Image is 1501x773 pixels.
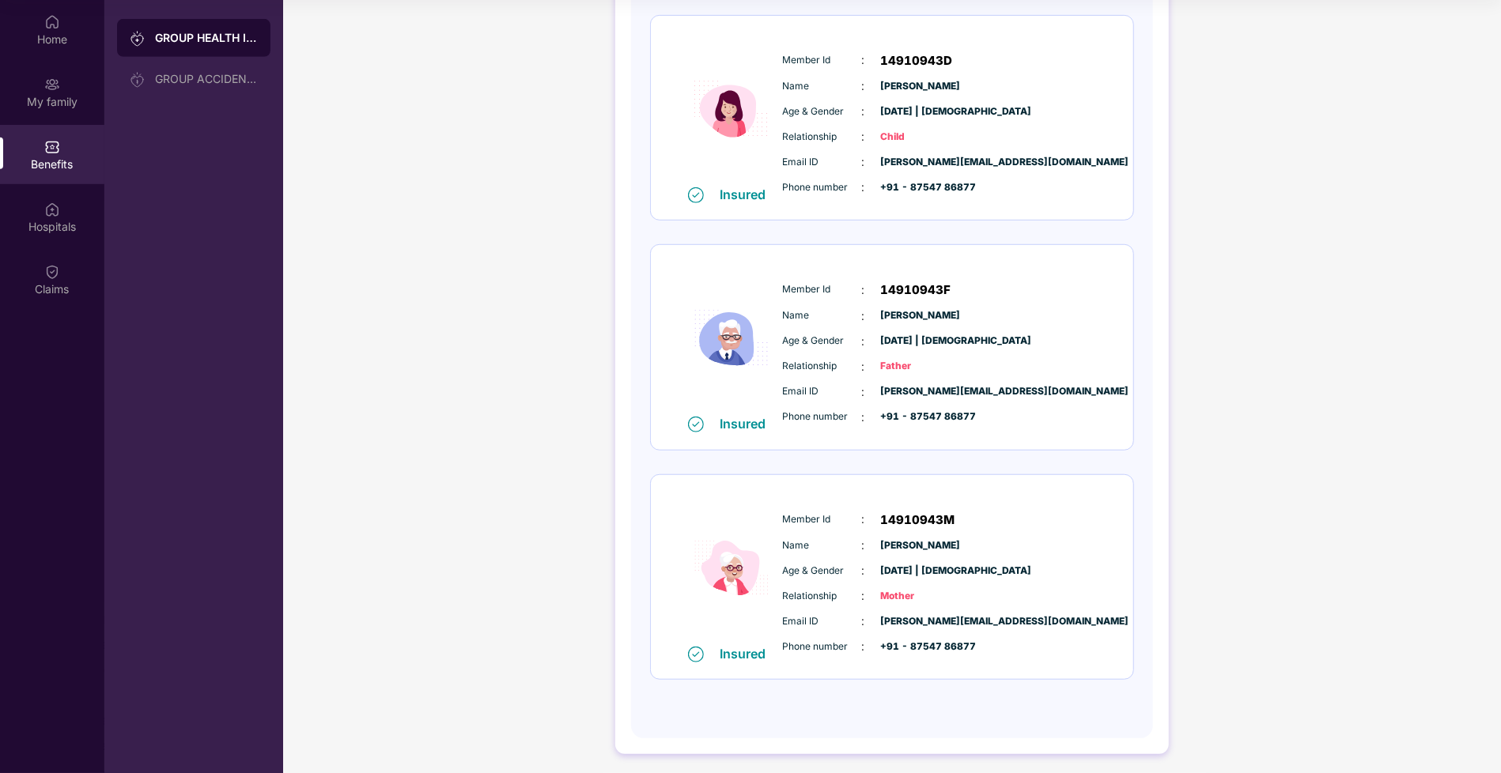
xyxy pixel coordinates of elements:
span: : [862,358,865,375]
span: : [862,281,865,299]
span: Phone number [783,639,862,654]
span: [PERSON_NAME][EMAIL_ADDRESS][DOMAIN_NAME] [881,155,960,170]
span: : [862,153,865,171]
span: [PERSON_NAME] [881,308,960,323]
span: Relationship [783,589,862,604]
span: Phone number [783,409,862,424]
span: Age & Gender [783,564,862,579]
span: : [862,511,865,528]
span: : [862,77,865,95]
img: svg+xml;base64,PHN2ZyB4bWxucz0iaHR0cDovL3d3dy53My5vcmcvMjAwMC9zdmciIHdpZHRoPSIxNiIgaGVpZ2h0PSIxNi... [688,187,704,203]
div: GROUP ACCIDENTAL INSURANCE [155,73,258,85]
span: : [862,537,865,554]
span: Relationship [783,130,862,145]
span: Email ID [783,384,862,399]
img: icon [684,262,779,415]
span: Child [881,130,960,145]
span: : [862,383,865,401]
span: Mother [881,589,960,604]
span: : [862,179,865,196]
span: Relationship [783,359,862,374]
img: svg+xml;base64,PHN2ZyBpZD0iSG9zcGl0YWxzIiB4bWxucz0iaHR0cDovL3d3dy53My5vcmcvMjAwMC9zdmciIHdpZHRoPS... [44,202,60,217]
div: Insured [720,416,775,432]
span: 14910943M [881,511,955,530]
span: [PERSON_NAME] [881,538,960,553]
span: +91 - 87547 86877 [881,180,960,195]
span: : [862,587,865,605]
span: Name [783,538,862,553]
span: 14910943F [881,281,951,300]
span: Age & Gender [783,334,862,349]
div: Insured [720,187,775,202]
div: GROUP HEALTH INSURANCE [155,30,258,46]
span: +91 - 87547 86877 [881,639,960,654]
span: Phone number [783,180,862,195]
img: svg+xml;base64,PHN2ZyB4bWxucz0iaHR0cDovL3d3dy53My5vcmcvMjAwMC9zdmciIHdpZHRoPSIxNiIgaGVpZ2h0PSIxNi... [688,417,704,432]
img: svg+xml;base64,PHN2ZyB3aWR0aD0iMjAiIGhlaWdodD0iMjAiIHZpZXdCb3g9IjAgMCAyMCAyMCIgZmlsbD0ibm9uZSIgeG... [44,77,60,92]
img: svg+xml;base64,PHN2ZyB4bWxucz0iaHR0cDovL3d3dy53My5vcmcvMjAwMC9zdmciIHdpZHRoPSIxNiIgaGVpZ2h0PSIxNi... [688,647,704,662]
span: Email ID [783,614,862,629]
span: [PERSON_NAME][EMAIL_ADDRESS][DOMAIN_NAME] [881,614,960,629]
span: [PERSON_NAME][EMAIL_ADDRESS][DOMAIN_NAME] [881,384,960,399]
span: : [862,409,865,426]
span: Email ID [783,155,862,170]
span: [DATE] | [DEMOGRAPHIC_DATA] [881,334,960,349]
span: [DATE] | [DEMOGRAPHIC_DATA] [881,564,960,579]
span: : [862,613,865,630]
span: : [862,128,865,145]
span: 14910943D [881,51,953,70]
span: Member Id [783,282,862,297]
img: svg+xml;base64,PHN2ZyBpZD0iSG9tZSIgeG1sbnM9Imh0dHA6Ly93d3cudzMub3JnLzIwMDAvc3ZnIiB3aWR0aD0iMjAiIG... [44,14,60,30]
span: Member Id [783,53,862,68]
span: : [862,103,865,120]
span: Name [783,79,862,94]
img: icon [684,32,779,186]
span: : [862,51,865,69]
img: svg+xml;base64,PHN2ZyB3aWR0aD0iMjAiIGhlaWdodD0iMjAiIHZpZXdCb3g9IjAgMCAyMCAyMCIgZmlsbD0ibm9uZSIgeG... [130,72,146,88]
img: svg+xml;base64,PHN2ZyB3aWR0aD0iMjAiIGhlaWdodD0iMjAiIHZpZXdCb3g9IjAgMCAyMCAyMCIgZmlsbD0ibm9uZSIgeG... [130,31,146,47]
span: +91 - 87547 86877 [881,409,960,424]
span: : [862,307,865,325]
img: svg+xml;base64,PHN2ZyBpZD0iQ2xhaW0iIHhtbG5zPSJodHRwOi8vd3d3LnczLm9yZy8yMDAwL3N2ZyIgd2lkdGg9IjIwIi... [44,264,60,280]
div: Insured [720,646,775,662]
img: icon [684,492,779,645]
span: : [862,562,865,579]
span: Name [783,308,862,323]
span: : [862,638,865,655]
img: svg+xml;base64,PHN2ZyBpZD0iQmVuZWZpdHMiIHhtbG5zPSJodHRwOi8vd3d3LnczLm9yZy8yMDAwL3N2ZyIgd2lkdGg9Ij... [44,139,60,155]
span: [DATE] | [DEMOGRAPHIC_DATA] [881,104,960,119]
span: Father [881,359,960,374]
span: Age & Gender [783,104,862,119]
span: [PERSON_NAME] [881,79,960,94]
span: : [862,333,865,350]
span: Member Id [783,512,862,527]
